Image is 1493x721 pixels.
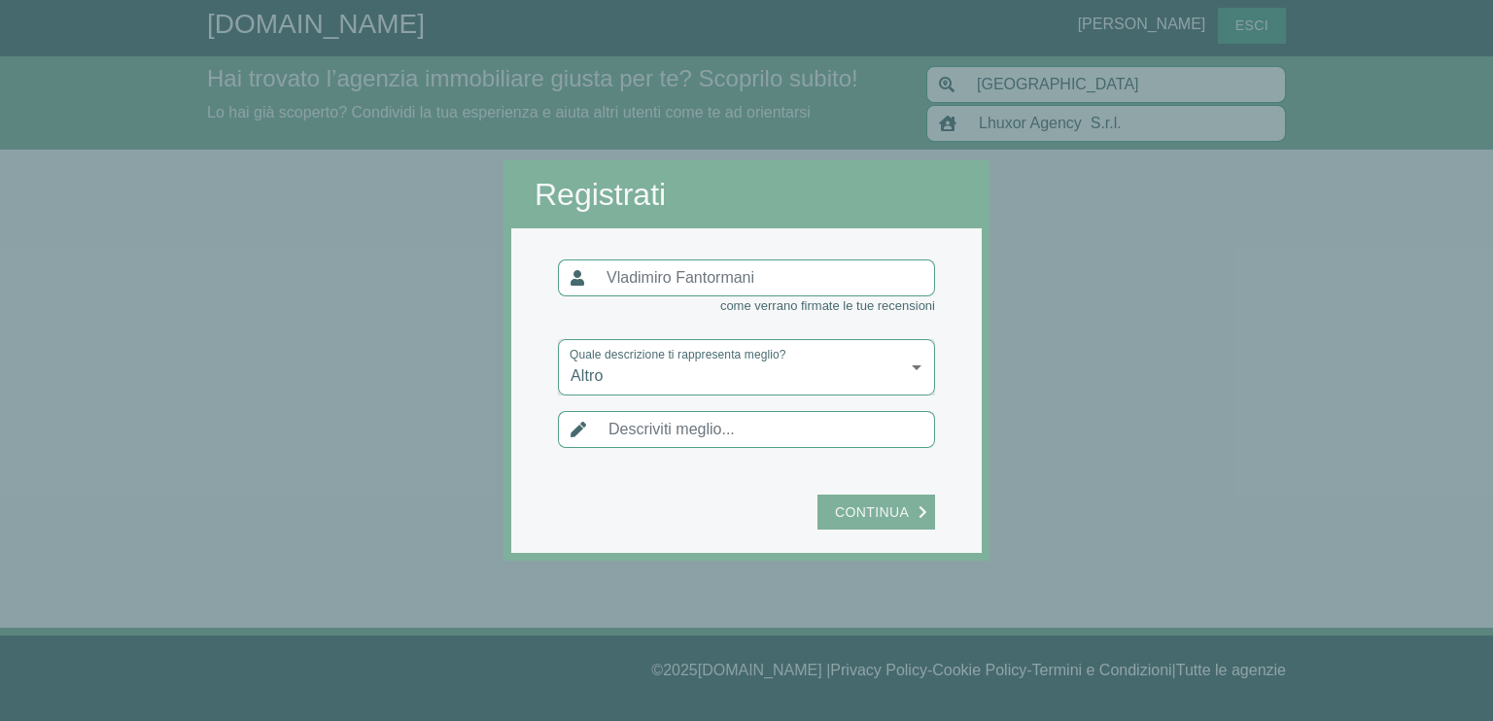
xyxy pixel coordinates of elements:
[825,500,919,525] span: Continua
[817,495,935,531] button: Continua
[535,176,958,213] h2: Registrati
[597,411,935,448] input: Descriviti meglio...
[558,339,935,395] div: Altro
[595,259,935,296] input: Vladimiro Fantormani
[558,296,935,316] div: come verrano firmate le tue recensioni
